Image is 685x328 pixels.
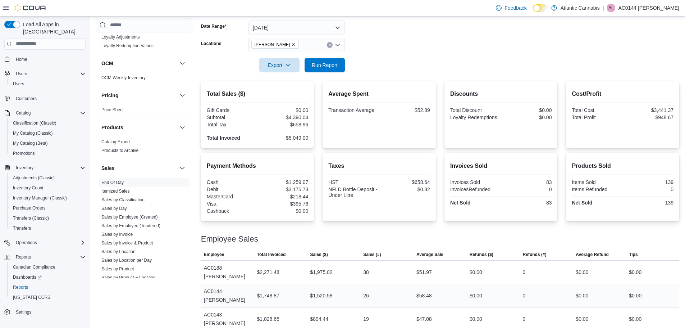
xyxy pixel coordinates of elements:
[13,140,48,146] span: My Catalog (Beta)
[101,35,140,40] a: Loyalty Adjustments
[10,194,70,202] a: Inventory Manager (Classic)
[310,315,328,323] div: $894.44
[207,135,240,141] strong: Total Invoiced
[101,266,134,272] span: Sales by Product
[328,162,430,170] h2: Taxes
[7,223,88,233] button: Transfers
[259,194,308,199] div: $218.44
[13,163,36,172] button: Inventory
[607,4,615,12] div: AC0144 Lawrenson Dennis
[201,235,258,243] h3: Employee Sales
[10,204,86,212] span: Purchase Orders
[1,69,88,79] button: Users
[259,208,308,214] div: $0.00
[1,54,88,64] button: Home
[101,215,158,220] a: Sales by Employee (Created)
[1,252,88,262] button: Reports
[259,135,308,141] div: $5,049.00
[10,139,86,148] span: My Catalog (Beta)
[101,197,145,203] span: Sales by Classification
[10,184,46,192] a: Inventory Count
[1,108,88,118] button: Catalog
[207,179,256,185] div: Cash
[363,315,369,323] div: 19
[328,107,378,113] div: Transaction Average
[10,204,49,212] a: Purchase Orders
[257,268,279,277] div: $2,271.48
[96,73,192,85] div: OCM
[523,268,526,277] div: 0
[450,107,499,113] div: Total Discount
[101,206,127,211] span: Sales by Day
[13,274,42,280] span: Dashboards
[10,184,86,192] span: Inventory Count
[504,4,526,12] span: Feedback
[101,75,146,80] a: OCM Weekly Inventory
[450,90,552,98] h2: Discounts
[576,268,588,277] div: $0.00
[13,205,46,211] span: Purchase Orders
[10,283,86,292] span: Reports
[10,214,52,223] a: Transfers (Classic)
[7,173,88,183] button: Adjustments (Classic)
[13,185,44,191] span: Inventory Count
[618,4,679,12] p: AC0144 [PERSON_NAME]
[10,224,86,233] span: Transfers
[201,41,222,46] label: Locations
[10,80,86,88] span: Users
[257,291,279,300] div: $1,748.87
[101,139,130,145] span: Catalog Export
[363,252,381,257] span: Sales (#)
[572,162,673,170] h2: Products Sold
[101,189,130,194] a: Itemized Sales
[7,128,88,138] button: My Catalog (Classic)
[7,193,88,203] button: Inventory Manager (Classic)
[310,268,332,277] div: $1,975.02
[16,57,27,62] span: Home
[101,92,177,99] button: Pricing
[13,307,86,316] span: Settings
[7,262,88,272] button: Canadian Compliance
[101,241,153,246] a: Sales by Invoice & Product
[572,107,621,113] div: Total Cost
[7,292,88,302] button: [US_STATE] CCRS
[624,200,673,206] div: 139
[470,315,482,323] div: $0.00
[178,59,187,68] button: OCM
[101,43,154,49] span: Loyalty Redemption Values
[96,105,192,117] div: Pricing
[416,252,443,257] span: Average Sale
[96,33,192,53] div: Loyalty
[16,110,31,116] span: Catalog
[259,201,308,207] div: $395.76
[259,122,308,127] div: $658.96
[502,114,552,120] div: $0.00
[101,223,160,229] span: Sales by Employee (Tendered)
[603,4,604,12] p: |
[10,273,86,282] span: Dashboards
[7,282,88,292] button: Reports
[470,268,482,277] div: $0.00
[14,4,47,12] img: Cova
[7,183,88,193] button: Inventory Count
[204,252,224,257] span: Employee
[13,163,86,172] span: Inventory
[207,201,256,207] div: Visa
[10,119,86,127] span: Classification (Classic)
[328,179,378,185] div: HST
[1,307,88,317] button: Settings
[13,175,55,181] span: Adjustments (Classic)
[13,94,40,103] a: Customers
[16,309,31,315] span: Settings
[13,308,34,316] a: Settings
[7,203,88,213] button: Purchase Orders
[13,69,86,78] span: Users
[523,252,547,257] span: Refunds (#)
[305,58,345,72] button: Run Report
[10,80,27,88] a: Users
[178,164,187,172] button: Sales
[16,254,31,260] span: Reports
[101,257,152,263] span: Sales by Location per Day
[101,188,130,194] span: Itemized Sales
[1,238,88,248] button: Operations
